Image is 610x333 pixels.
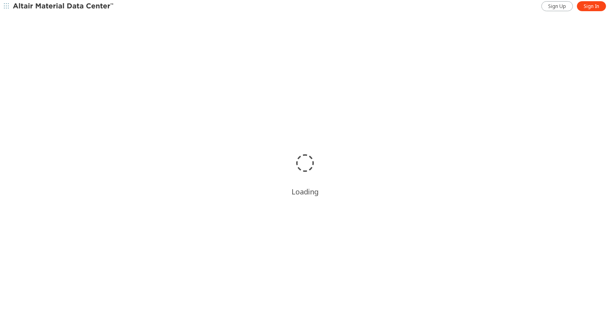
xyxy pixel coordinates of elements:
[548,3,566,10] span: Sign Up
[13,2,115,10] img: Altair Material Data Center
[577,1,606,11] a: Sign In
[584,3,599,10] span: Sign In
[541,1,573,11] a: Sign Up
[291,187,319,196] div: Loading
